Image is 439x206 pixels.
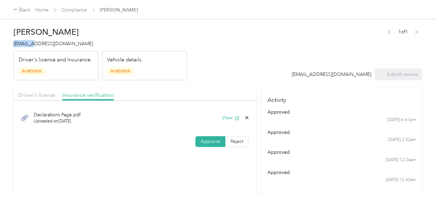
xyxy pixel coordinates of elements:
h4: Activity [261,87,422,109]
div: approved [268,169,416,176]
div: Back [13,6,31,14]
span: Declarations Page.pdf [34,111,81,118]
div: approved [268,129,416,136]
time: [DATE] 12:43am [386,177,416,183]
time: [DATE] 6:41pm [387,117,416,123]
span: Uploaded on [DATE] [34,118,81,124]
span: [EMAIL_ADDRESS][DOMAIN_NAME] [13,41,93,47]
span: [PERSON_NAME] [100,6,138,13]
span: Approve [201,139,220,144]
span: Reject [230,139,243,144]
span: In Review [107,67,134,75]
div: approved [268,149,416,156]
iframe: Everlance-gr Chat Button Frame [401,168,439,206]
span: Insurance verification [62,92,114,98]
div: [EMAIL_ADDRESS][DOMAIN_NAME] [292,71,372,78]
a: Compliance [62,7,87,13]
span: In Review [19,67,45,75]
span: Driver's license [18,92,55,98]
p: Vehicle details [107,56,142,64]
time: [DATE] 2:02am [388,137,416,143]
h2: [PERSON_NAME] [13,27,187,37]
button: View [222,114,240,121]
div: approved [268,109,416,116]
time: [DATE] 12:24am [386,157,416,163]
a: Home [36,7,49,13]
span: 1 of 1 [398,28,408,35]
p: Driver's license and Insurance [19,56,91,64]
